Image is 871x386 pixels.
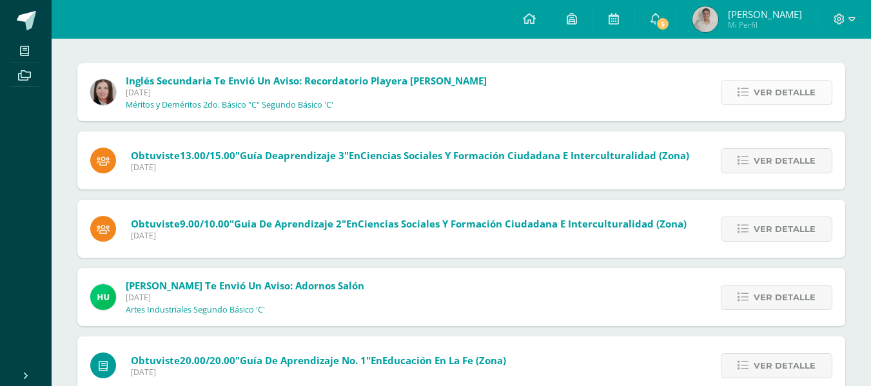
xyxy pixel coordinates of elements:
span: [PERSON_NAME] te envió un aviso: Adornos salón [126,279,364,292]
span: "Guia de aprendizaje 2" [230,217,346,230]
span: "Guía deaprendizaje 3" [235,149,349,162]
span: "Guía de Aprendizaje No. 1" [235,354,371,367]
span: Ver detalle [754,285,816,309]
span: 20.00/20.00 [180,354,235,367]
span: 9.00/10.00 [180,217,230,230]
span: Ciencias Sociales y Formación Ciudadana e Interculturalidad (Zona) [358,217,687,230]
span: [DATE] [126,292,364,303]
span: Ver detalle [754,81,816,104]
span: Obtuviste en [131,354,506,367]
span: [PERSON_NAME] [728,8,802,21]
img: fd23069c3bd5c8dde97a66a86ce78287.png [90,284,116,310]
span: Ciencias Sociales y Formación Ciudadana e Interculturalidad (Zona) [360,149,689,162]
span: Ver detalle [754,149,816,173]
span: Mi Perfil [728,19,802,30]
span: [DATE] [126,87,487,98]
span: Obtuviste en [131,217,687,230]
span: Ver detalle [754,354,816,378]
span: [DATE] [131,230,687,241]
span: 13.00/15.00 [180,149,235,162]
span: Ver detalle [754,217,816,241]
span: Educación en la Fe (Zona) [382,354,506,367]
img: 5f8b1fa4d3844940ee0a10de8934683e.png [692,6,718,32]
p: Artes Industriales Segundo Básico 'C' [126,305,265,315]
span: [DATE] [131,367,506,378]
span: Inglés Secundaria te envió un aviso: Recordatorio Playera [PERSON_NAME] [126,74,487,87]
span: [DATE] [131,162,689,173]
p: Méritos y Deméritos 2do. Básico "C" Segundo Básico 'C' [126,100,333,110]
span: Obtuviste en [131,149,689,162]
img: 8af0450cf43d44e38c4a1497329761f3.png [90,79,116,105]
span: 5 [656,17,670,31]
